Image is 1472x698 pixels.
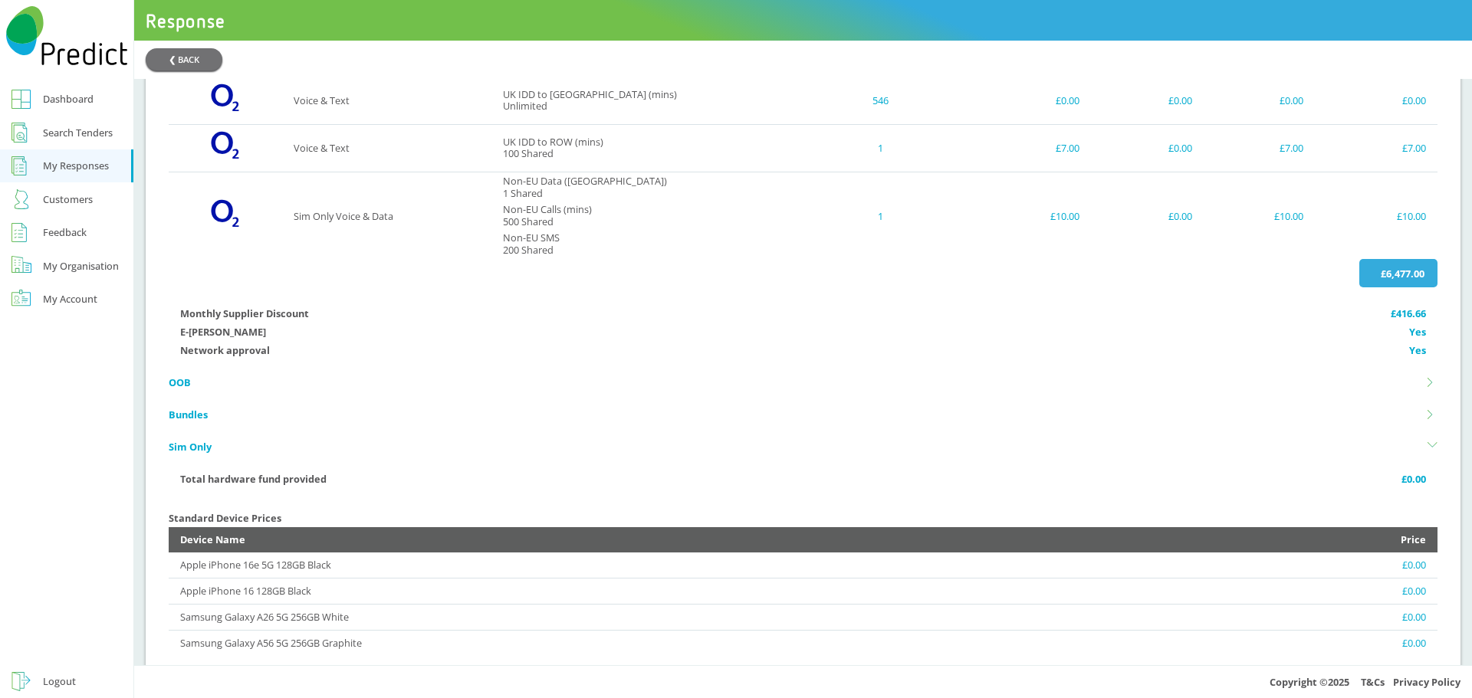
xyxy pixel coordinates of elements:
div: £0.00 [1102,139,1192,157]
div: Yes [1409,341,1426,359]
div: Network approval [180,341,270,359]
div: 546 [839,91,923,110]
div: Total hardware fund provided [180,470,327,488]
td: Samsung Galaxy A56 5G 256GB Graphite [169,630,1195,656]
div: Unlimited [503,100,677,112]
div: £7.00 [1215,139,1303,157]
div: Non-EU Data ([GEOGRAPHIC_DATA]) [503,175,667,187]
div: £6,477.00 [1359,259,1437,287]
img: Predict Mobile [6,6,128,66]
div: Feedback [43,223,87,241]
div: 200 Shared [503,244,560,256]
div: Price [1207,530,1426,549]
button: ❮ BACK [146,48,222,70]
div: Logout [43,672,76,690]
div: My Responses [43,156,109,175]
div: Non-EU Calls (mins) [503,204,592,215]
div: £0.00 [1102,207,1192,225]
div: £0.00 [1207,608,1426,626]
div: My Account [43,290,97,308]
td: Apple iPhone 16e 5G 128GB Black [169,552,1195,578]
td: Voice & Text [282,77,491,124]
div: Dashboard [43,90,94,108]
div: £0.00 [1207,634,1426,652]
div: 100 Shared [503,148,603,159]
div: £0.00 [1207,582,1426,600]
div: Yes [1409,323,1426,341]
div: £0.00 [1102,91,1192,110]
div: Device Name [180,530,1184,549]
li: OOB [169,366,1437,398]
a: Privacy Policy [1393,675,1460,689]
div: 500 Shared [503,216,592,228]
div: Non-EU SMS [503,232,560,244]
div: UK IDD to [GEOGRAPHIC_DATA] (mins) [503,89,677,100]
div: £0.00 [1326,91,1426,110]
div: £10.00 [946,207,1080,225]
h1: Standard Device Prices [169,509,1437,527]
div: £10.00 [1326,207,1426,225]
div: £0.00 [1207,555,1426,574]
div: Monthly Supplier Discount [180,304,309,323]
div: £7.00 [946,139,1080,157]
a: T&Cs [1361,675,1385,689]
div: UK IDD to ROW (mins) [503,136,603,148]
li: Sim Only [169,431,1437,463]
div: 1 Shared [503,188,667,199]
div: Search Tenders [43,123,113,142]
div: £7.00 [1326,139,1426,157]
div: E-[PERSON_NAME] [180,323,266,341]
td: Samsung Galaxy A26 5G 256GB White [169,604,1195,630]
li: Bundles [169,398,1437,431]
td: Voice & Text [282,124,491,172]
div: £416.66 [1391,304,1426,323]
div: £0.00 [1215,91,1303,110]
div: 1 [839,139,923,157]
div: £0.00 [946,91,1080,110]
div: My Organisation [43,257,119,275]
div: Customers [43,190,93,208]
div: Copyright © 2025 [134,665,1472,698]
div: 1 [839,207,923,225]
div: £0.00 [1401,470,1426,488]
td: Apple iPhone 16 128GB Black [169,578,1195,604]
div: £10.00 [1215,207,1303,225]
td: Sim Only Voice & Data [282,172,491,259]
